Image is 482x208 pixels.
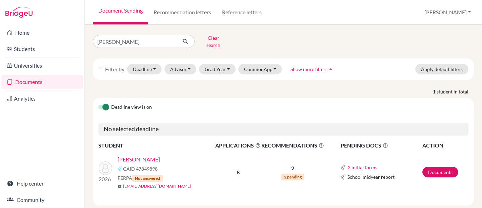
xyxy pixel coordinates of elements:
img: Common App logo [341,174,346,180]
span: 2 pending [281,174,304,180]
button: 2 initial forms [347,163,378,171]
p: 2026 [99,175,112,183]
span: Filter by [105,66,124,72]
button: Deadline [127,64,162,74]
img: Common App logo [341,165,346,170]
a: Documents [1,75,83,89]
span: RECOMMENDATIONS [261,141,324,150]
h5: No selected deadline [98,123,468,136]
span: mail [118,185,122,189]
span: Deadline view is on [111,103,152,111]
th: STUDENT [98,141,215,150]
a: Community [1,193,83,207]
a: [PERSON_NAME] [118,155,160,163]
span: PENDING DOCS [341,141,421,150]
input: Find student by name... [93,35,177,48]
span: Show more filters [290,66,327,72]
b: 8 [237,169,240,175]
strong: 1 [433,88,437,95]
span: School midyear report [347,173,395,180]
span: FERPA [118,174,163,182]
button: Grad Year [199,64,236,74]
i: arrow_drop_up [327,66,334,72]
button: Clear search [195,33,232,50]
span: CAID 47849898 [123,165,158,172]
a: [EMAIL_ADDRESS][DOMAIN_NAME] [123,183,191,189]
button: [PERSON_NAME] [421,6,474,19]
img: Bridge-U [5,7,33,18]
button: Apply default filters [415,64,468,74]
a: Documents [422,167,458,177]
a: Analytics [1,92,83,105]
i: filter_list [98,66,104,72]
span: student in total [437,88,474,95]
th: ACTION [422,141,468,150]
a: Students [1,42,83,56]
button: CommonApp [238,64,282,74]
button: Advisor [164,64,197,74]
a: Help center [1,177,83,190]
a: Universities [1,59,83,72]
a: Home [1,26,83,39]
span: APPLICATIONS [215,141,261,150]
span: Not answered [132,175,163,182]
button: Show more filtersarrow_drop_up [285,64,340,74]
img: Common App logo [118,166,123,172]
p: 2 [261,164,324,172]
img: Halpern, Joaquim Pedro [99,161,112,175]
